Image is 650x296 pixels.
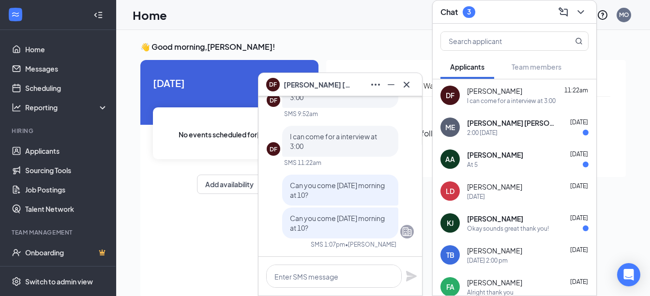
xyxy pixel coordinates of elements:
[368,77,383,92] button: Ellipses
[467,182,522,192] span: [PERSON_NAME]
[25,243,108,262] a: OnboardingCrown
[467,97,556,105] div: I can come for a interview at 3:00
[25,59,108,78] a: Messages
[25,103,108,112] div: Reporting
[446,90,454,100] div: DF
[570,246,588,253] span: [DATE]
[467,150,523,160] span: [PERSON_NAME]
[467,256,508,265] div: [DATE] 2:00 pm
[290,181,385,199] span: Can you come [DATE] morning at 10?
[284,79,351,90] span: [PERSON_NAME] [PERSON_NAME]
[445,122,455,132] div: ME
[441,32,556,50] input: Search applicant
[450,62,484,71] span: Applicants
[617,263,640,286] div: Open Intercom Messenger
[570,214,588,222] span: [DATE]
[575,6,587,18] svg: ChevronDown
[406,270,417,282] svg: Plane
[401,79,412,90] svg: Cross
[140,42,626,52] h3: 👋 Good morning, [PERSON_NAME] !
[446,250,454,260] div: TB
[575,37,583,45] svg: MagnifyingGlass
[25,180,108,199] a: Job Postings
[197,175,262,194] button: Add availability
[12,228,106,237] div: Team Management
[311,240,345,249] div: SMS 1:07pm
[467,214,523,223] span: [PERSON_NAME]
[25,161,108,180] a: Sourcing Tools
[619,11,629,19] div: MO
[179,129,281,140] span: No events scheduled for [DATE] .
[597,9,608,21] svg: QuestionInfo
[25,78,108,98] a: Scheduling
[446,186,454,196] div: LD
[447,218,453,228] div: KJ
[556,4,571,20] button: ComposeMessage
[383,77,399,92] button: Minimize
[512,62,561,71] span: Team members
[370,79,381,90] svg: Ellipses
[290,214,385,232] span: Can you come [DATE] morning at 10?
[558,6,569,18] svg: ComposeMessage
[345,240,396,249] span: • [PERSON_NAME]
[12,103,21,112] svg: Analysis
[270,145,277,153] div: DF
[270,96,277,104] div: DF
[25,277,93,286] div: Switch to admin view
[401,226,413,237] svg: Company
[284,110,318,118] div: SMS 9:52am
[446,282,454,292] div: FA
[467,224,549,233] div: Okay sounds great thank you!
[12,127,106,135] div: Hiring
[467,8,471,16] div: 3
[440,7,458,17] h3: Chat
[570,150,588,158] span: [DATE]
[467,278,522,287] span: [PERSON_NAME]
[570,182,588,190] span: [DATE]
[467,118,554,128] span: [PERSON_NAME] [PERSON_NAME]
[25,262,108,281] a: TeamCrown
[153,75,306,90] span: [DATE]
[570,278,588,285] span: [DATE]
[573,4,589,20] button: ChevronDown
[93,10,103,20] svg: Collapse
[467,192,485,201] div: [DATE]
[564,87,588,94] span: 11:22am
[290,132,377,150] span: I can come for a interview at 3:00
[423,80,497,91] div: Waiting for an interview
[25,141,108,161] a: Applicants
[445,154,455,164] div: AA
[467,129,498,137] div: 2:00 [DATE]
[385,79,397,90] svg: Minimize
[467,86,522,96] span: [PERSON_NAME]
[284,159,321,167] div: SMS 11:22am
[467,161,478,169] div: At 5
[25,40,108,59] a: Home
[11,10,20,19] svg: WorkstreamLogo
[570,118,588,126] span: [DATE]
[399,77,414,92] button: Cross
[12,277,21,286] svg: Settings
[467,246,522,255] span: [PERSON_NAME]
[25,199,108,219] a: Talent Network
[133,7,167,23] h1: Home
